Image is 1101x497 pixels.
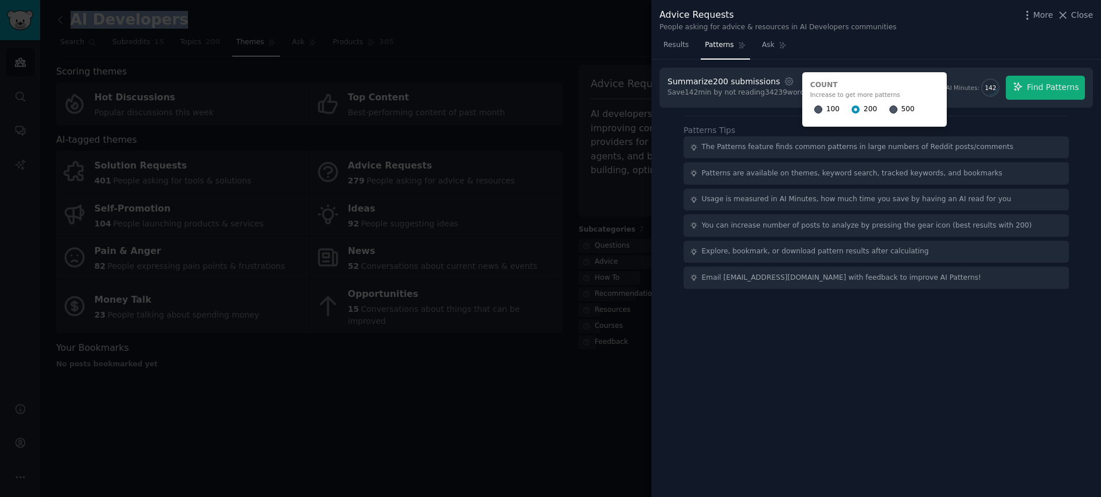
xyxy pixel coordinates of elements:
[702,221,1032,231] div: You can increase number of posts to analyze by pressing the gear icon (best results with 200)
[985,84,996,92] span: 142
[659,36,693,60] a: Results
[826,104,840,115] span: 100
[946,84,979,92] div: AI Minutes:
[1057,9,1093,21] button: Close
[702,142,1014,152] div: The Patterns feature finds common patterns in large numbers of Reddit posts/comments
[810,80,939,91] div: Count
[1006,76,1085,100] button: Find Patterns
[758,36,791,60] a: Ask
[702,246,929,257] div: Explore, bookmark, or download pattern results after calculating
[663,40,689,50] span: Results
[1027,81,1079,93] span: Find Patterns
[702,169,1002,179] div: Patterns are available on themes, keyword search, tracked keywords, and bookmarks
[667,88,808,98] div: Save 142 min by not reading 34239 words
[901,104,915,115] span: 500
[762,40,775,50] span: Ask
[1033,9,1053,21] span: More
[659,22,896,33] div: People asking for advice & resources in AI Developers communities
[1021,9,1053,21] button: More
[702,273,982,283] div: Email [EMAIL_ADDRESS][DOMAIN_NAME] with feedback to improve AI Patterns!
[1071,9,1093,21] span: Close
[702,194,1012,205] div: Usage is measured in AI Minutes, how much time you save by having an AI read for you
[864,104,877,115] span: 200
[705,40,733,50] span: Patterns
[659,8,896,22] div: Advice Requests
[701,36,749,60] a: Patterns
[684,126,735,135] label: Patterns Tips
[810,91,939,99] div: Increase to get more patterns
[667,76,780,88] div: Summarize 200 submissions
